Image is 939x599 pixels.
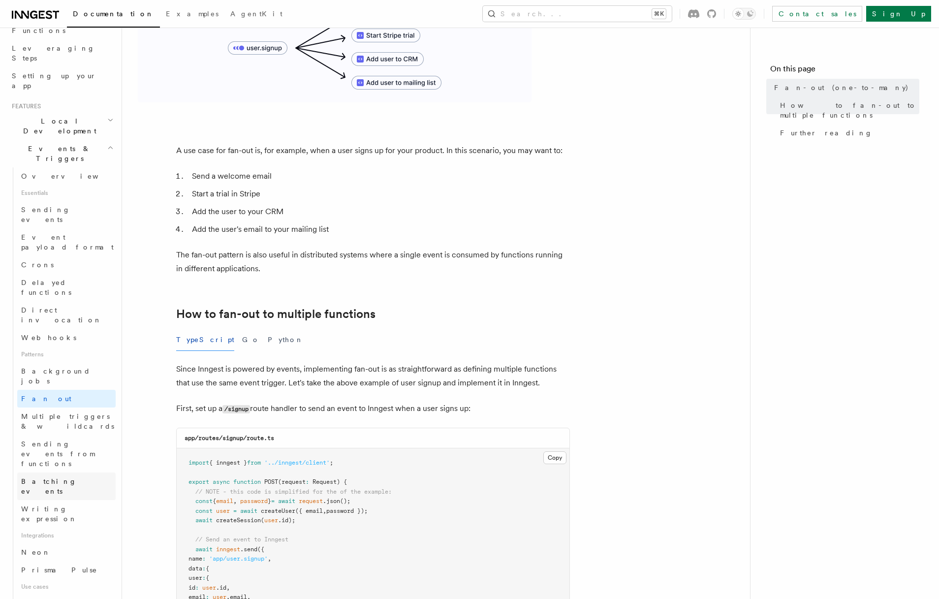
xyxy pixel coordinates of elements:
span: Setting up your app [12,72,96,90]
span: export [188,478,209,485]
span: Sending events [21,206,70,223]
span: { inngest } [209,459,247,466]
span: (); [340,498,350,504]
span: = [271,498,275,504]
span: ({ email [295,507,323,514]
span: Examples [166,10,219,18]
span: email [216,498,233,504]
span: : [195,584,199,591]
span: .id [216,584,226,591]
button: Go [242,329,260,351]
a: Overview [17,167,116,185]
span: .id); [278,517,295,524]
span: , [233,498,237,504]
span: : [202,555,206,562]
span: await [278,498,295,504]
button: Local Development [8,112,116,140]
span: user [188,574,202,581]
span: Event payload format [21,233,114,251]
span: password }); [326,507,368,514]
span: Direct invocation [21,306,102,324]
kbd: ⌘K [652,9,666,19]
p: A use case for fan-out is, for example, when a user signs up for your product. In this scenario, ... [176,144,570,158]
a: Crons [17,256,116,274]
span: Fan-out (one-to-many) [774,83,909,93]
a: Batching events [17,473,116,500]
li: Add the user to your CRM [189,205,570,219]
span: .json [323,498,340,504]
span: Leveraging Steps [12,44,95,62]
span: Essentials [17,185,116,201]
span: request [299,498,323,504]
span: data [188,565,202,572]
button: TypeScript [176,329,234,351]
a: Delayed functions [17,274,116,301]
span: Background jobs [21,367,91,385]
span: , [226,584,230,591]
a: How to fan-out to multiple functions [776,96,919,124]
a: Sign Up [866,6,931,22]
span: : [306,478,309,485]
code: app/routes/signup/route.ts [185,435,274,441]
a: Direct invocation [17,301,116,329]
span: Writing expression [21,505,77,523]
li: Send a welcome email [189,169,570,183]
a: Setting up your app [8,67,116,95]
span: Fan out [21,395,71,403]
span: password [240,498,268,504]
span: , [268,555,271,562]
a: Further reading [776,124,919,142]
a: Leveraging Steps [8,39,116,67]
span: Delayed functions [21,279,71,296]
a: Documentation [67,3,160,28]
a: Event payload format [17,228,116,256]
a: Sending events [17,201,116,228]
span: POST [264,478,278,485]
span: { [206,565,209,572]
span: : [202,574,206,581]
span: async [213,478,230,485]
span: Prisma Pulse [21,566,97,574]
a: Webhooks [17,329,116,347]
span: { [213,498,216,504]
span: Features [8,102,41,110]
button: Python [268,329,304,351]
span: Patterns [17,347,116,362]
span: name [188,555,202,562]
span: Request [313,478,337,485]
span: ( [261,517,264,524]
span: ; [330,459,333,466]
p: Since Inngest is powered by events, implementing fan-out is as straightforward as defining multip... [176,362,570,390]
span: '../inngest/client' [264,459,330,466]
span: .send [240,546,257,553]
a: Contact sales [772,6,862,22]
span: } [268,498,271,504]
span: = [233,507,237,514]
span: // Send an event to Inngest [195,536,288,543]
span: Multiple triggers & wildcards [21,412,114,430]
span: const [195,498,213,504]
span: AgentKit [230,10,282,18]
span: Local Development [8,116,107,136]
span: user [202,584,216,591]
a: Prisma Pulse [17,561,116,579]
span: // NOTE - this code is simplified for the of the example: [195,488,392,495]
span: id [188,584,195,591]
li: Start a trial in Stripe [189,187,570,201]
span: 'app/user.signup' [209,555,268,562]
span: Neon [21,548,51,556]
span: (request [278,478,306,485]
a: Fan-out (one-to-many) [770,79,919,96]
button: Copy [543,451,566,464]
span: function [233,478,261,485]
span: ) { [337,478,347,485]
a: Neon [17,543,116,561]
span: from [247,459,261,466]
span: createUser [261,507,295,514]
span: Batching events [21,477,77,495]
button: Search...⌘K [483,6,672,22]
a: Writing expression [17,500,116,528]
span: , [323,507,326,514]
span: Webhooks [21,334,76,342]
a: How to fan-out to multiple functions [176,307,376,321]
